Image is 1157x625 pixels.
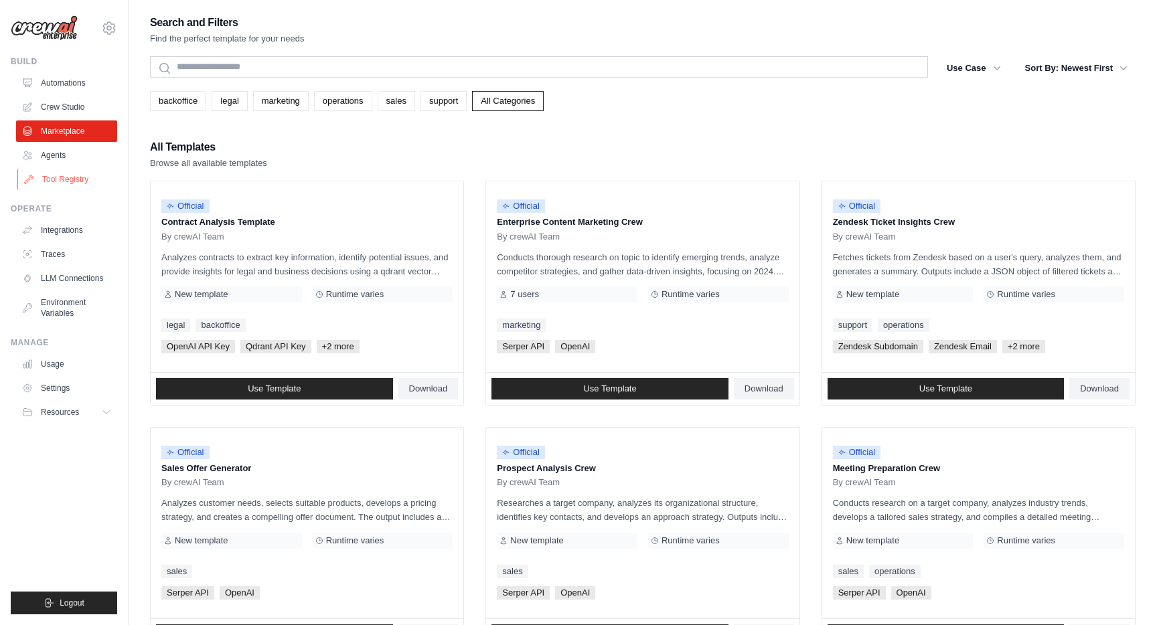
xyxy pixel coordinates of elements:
[833,496,1124,524] p: Conducts research on a target company, analyzes industry trends, develops a tailored sales strate...
[17,169,119,190] a: Tool Registry
[161,215,453,229] p: Contract Analysis Template
[41,407,79,418] span: Resources
[997,535,1055,546] span: Runtime varies
[11,15,78,41] img: Logo
[175,535,228,546] span: New template
[16,244,117,265] a: Traces
[833,462,1124,475] p: Meeting Preparation Crew
[510,289,539,300] span: 7 users
[583,383,636,394] span: Use Template
[1002,340,1045,353] span: +2 more
[869,565,921,578] a: operations
[919,383,972,394] span: Use Template
[510,535,563,546] span: New template
[150,91,206,111] a: backoffice
[409,383,448,394] span: Download
[161,586,214,600] span: Serper API
[472,91,544,111] a: All Categories
[734,378,794,399] a: Download
[833,477,896,488] span: By crewAI Team
[161,565,192,578] a: sales
[997,289,1055,300] span: Runtime varies
[420,91,467,111] a: support
[833,586,886,600] span: Serper API
[497,232,560,242] span: By crewAI Team
[161,232,224,242] span: By crewAI Team
[833,340,923,353] span: Zendesk Subdomain
[378,91,415,111] a: sales
[833,565,864,578] a: sales
[11,337,117,348] div: Manage
[833,446,881,459] span: Official
[11,56,117,67] div: Build
[196,319,245,332] a: backoffice
[497,250,788,278] p: Conducts thorough research on topic to identify emerging trends, analyze competitor strategies, a...
[497,446,545,459] span: Official
[150,157,267,170] p: Browse all available templates
[497,586,550,600] span: Serper API
[939,56,1009,80] button: Use Case
[833,319,872,332] a: support
[161,199,210,213] span: Official
[16,353,117,375] a: Usage
[60,598,84,608] span: Logout
[161,319,190,332] a: legal
[497,199,545,213] span: Official
[161,250,453,278] p: Analyzes contracts to extract key information, identify potential issues, and provide insights fo...
[16,292,117,324] a: Environment Variables
[248,383,301,394] span: Use Template
[16,145,117,166] a: Agents
[878,319,929,332] a: operations
[497,496,788,524] p: Researches a target company, analyzes its organizational structure, identifies key contacts, and ...
[497,477,560,488] span: By crewAI Team
[150,13,305,32] h2: Search and Filters
[846,289,899,300] span: New template
[175,289,228,300] span: New template
[253,91,309,111] a: marketing
[662,535,720,546] span: Runtime varies
[555,340,595,353] span: OpenAI
[497,462,788,475] p: Prospect Analysis Crew
[150,32,305,46] p: Find the perfect template for your needs
[161,462,453,475] p: Sales Offer Generator
[16,96,117,118] a: Crew Studio
[833,250,1124,278] p: Fetches tickets from Zendesk based on a user's query, analyzes them, and generates a summary. Out...
[11,203,117,214] div: Operate
[891,586,931,600] span: OpenAI
[326,289,384,300] span: Runtime varies
[16,401,117,423] button: Resources
[828,378,1065,399] a: Use Template
[833,199,881,213] span: Official
[497,215,788,229] p: Enterprise Content Marketing Crew
[846,535,899,546] span: New template
[745,383,783,394] span: Download
[326,535,384,546] span: Runtime varies
[16,219,117,241] a: Integrations
[16,72,117,94] a: Automations
[1080,383,1119,394] span: Download
[161,477,224,488] span: By crewAI Team
[16,120,117,142] a: Marketplace
[161,340,235,353] span: OpenAI API Key
[314,91,372,111] a: operations
[398,378,459,399] a: Download
[497,565,528,578] a: sales
[833,232,896,242] span: By crewAI Team
[555,586,595,600] span: OpenAI
[11,592,117,614] button: Logout
[317,340,360,353] span: +2 more
[1017,56,1136,80] button: Sort By: Newest First
[833,215,1124,229] p: Zendesk Ticket Insights Crew
[161,446,210,459] span: Official
[497,319,546,332] a: marketing
[156,378,393,399] a: Use Template
[161,496,453,524] p: Analyzes customer needs, selects suitable products, develops a pricing strategy, and creates a co...
[929,340,997,353] span: Zendesk Email
[150,138,267,157] h2: All Templates
[662,289,720,300] span: Runtime varies
[491,378,728,399] a: Use Template
[240,340,311,353] span: Qdrant API Key
[497,340,550,353] span: Serper API
[220,586,260,600] span: OpenAI
[212,91,247,111] a: legal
